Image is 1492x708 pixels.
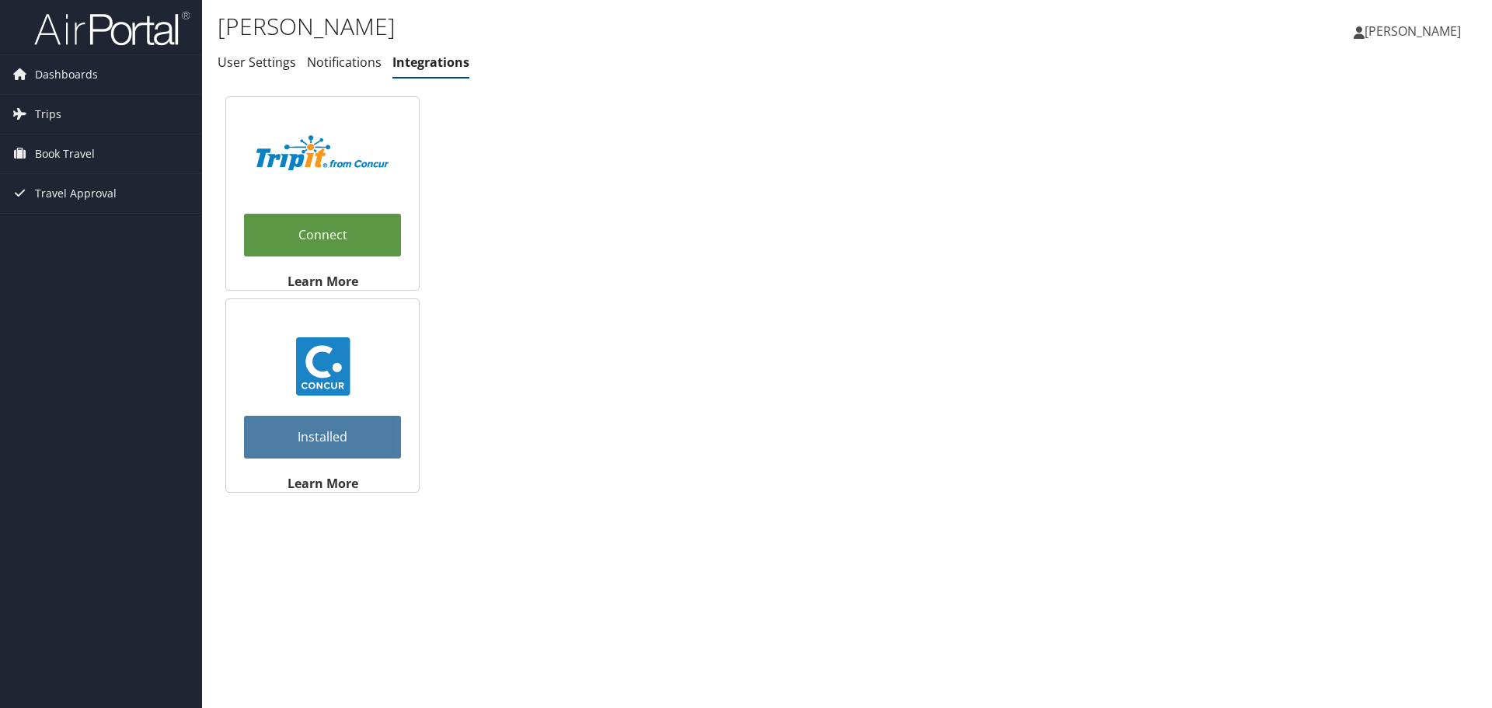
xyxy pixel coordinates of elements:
[307,54,382,71] a: Notifications
[288,475,358,492] strong: Learn More
[294,337,352,396] img: concur_23.png
[218,54,296,71] a: User Settings
[256,135,389,170] img: TripIt_Logo_Color_SOHP.png
[35,174,117,213] span: Travel Approval
[244,416,401,459] a: Installed
[1354,8,1476,54] a: [PERSON_NAME]
[35,95,61,134] span: Trips
[1365,23,1461,40] span: [PERSON_NAME]
[35,55,98,94] span: Dashboards
[392,54,469,71] a: Integrations
[34,10,190,47] img: airportal-logo.png
[244,214,401,256] a: Connect
[288,273,358,290] strong: Learn More
[35,134,95,173] span: Book Travel
[218,10,1057,43] h1: [PERSON_NAME]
